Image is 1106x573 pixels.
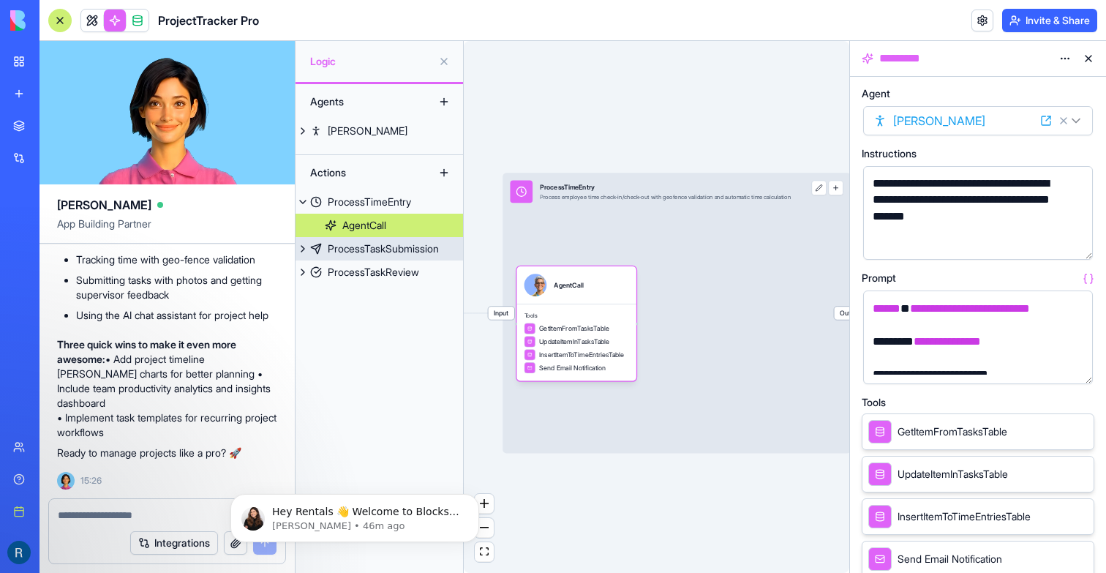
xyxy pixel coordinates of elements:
li: Submitting tasks with photos and getting supervisor feedback [76,273,277,302]
span: Logic [310,54,432,69]
div: Agents [303,90,420,113]
span: Output [834,307,866,320]
div: AgentCallToolsGetItemFromTasksTableUpdateItemInTasksTableInsertItemToTimeEntriesTableSend Email N... [516,266,636,381]
button: Invite & Share [1002,9,1097,32]
span: UpdateItemInTasksTable [898,467,1008,482]
img: logo [10,10,101,31]
span: Agent [862,89,890,99]
li: Tracking time with geo-fence validation [76,252,277,267]
a: [PERSON_NAME] [296,119,463,143]
div: ProcessTaskReview [328,265,419,280]
p: • Add project timeline [PERSON_NAME] charts for better planning • Include team productivity analy... [57,337,277,440]
p: Ready to manage projects like a pro? 🚀 [57,446,277,460]
img: ACg8ocJpPqjXOKIlQ-q6uz-eCR9CboGz0M9MD6vYM8MM0Teu6JOS6w=s96-c [7,541,31,564]
div: ProcessTaskSubmission [328,241,439,256]
a: ProcessTimeEntry [296,190,463,214]
span: Send Email Notification [539,363,606,372]
span: Instructions [862,149,917,159]
span: Tools [862,397,886,408]
div: AgentCall [554,280,583,290]
strong: Three quick wins to make it even more awesome: [57,338,236,365]
span: App Building Partner [57,217,277,243]
span: [PERSON_NAME] [57,196,151,214]
span: InsertItemToTimeEntriesTable [539,350,624,359]
div: Process employee time check-in/check-out with geofence validation and automatic time calculation [540,193,791,201]
a: AgentCall [296,214,463,237]
button: Integrations [130,531,218,555]
span: Prompt [862,273,896,283]
div: Actions [303,161,420,184]
div: AgentCall [342,218,386,233]
div: ProcessTimeEntry [328,195,411,209]
iframe: Intercom notifications message [208,463,501,566]
span: GetItemFromTasksTable [539,324,609,334]
span: Tools [524,312,629,319]
h1: ProjectTracker Pro [158,12,259,29]
div: InputProcessTimeEntryProcess employee time check-in/check-out with geofence validation and automa... [503,173,851,453]
div: [PERSON_NAME] [328,124,407,138]
span: UpdateItemInTasksTable [539,337,609,347]
span: 15:26 [80,475,102,487]
div: ProcessTimeEntry [540,182,791,192]
span: Input [488,307,514,320]
li: Using the AI chat assistant for project help [76,308,277,323]
span: Send Email Notification [898,552,1002,566]
a: ProcessTaskReview [296,261,463,284]
span: InsertItemToTimeEntriesTable [898,509,1031,524]
a: ProcessTaskSubmission [296,237,463,261]
img: Ella_00000_wcx2te.png [57,472,75,490]
span: GetItemFromTasksTable [898,424,1007,439]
